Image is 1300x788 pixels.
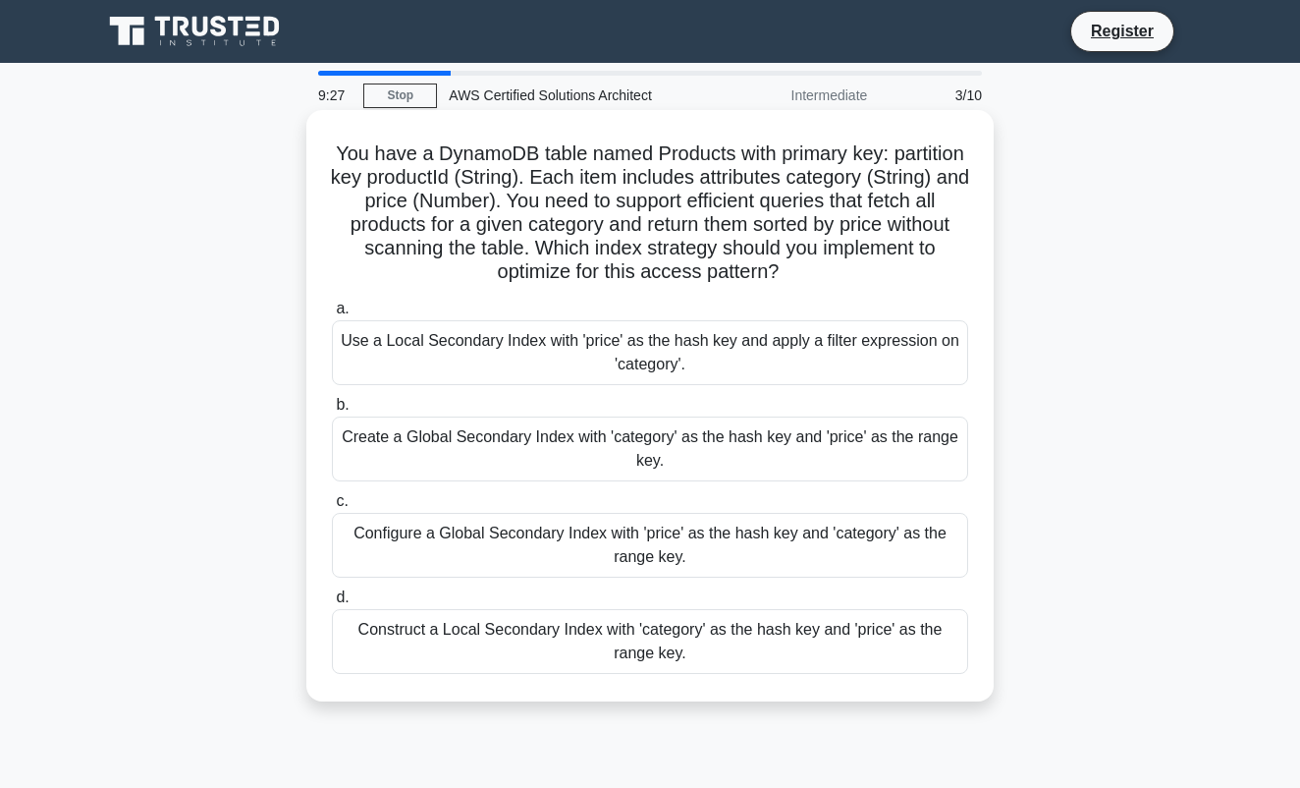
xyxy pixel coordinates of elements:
span: d. [336,589,349,605]
div: Create a Global Secondary Index with 'category' as the hash key and 'price' as the range key. [332,417,968,481]
div: Construct a Local Secondary Index with 'category' as the hash key and 'price' as the range key. [332,609,968,674]
div: 9:27 [306,76,363,115]
div: 3/10 [879,76,994,115]
div: Use a Local Secondary Index with 'price' as the hash key and apply a filter expression on 'catego... [332,320,968,385]
span: a. [336,300,349,316]
div: AWS Certified Solutions Architect [437,76,707,115]
div: Intermediate [707,76,879,115]
h5: You have a DynamoDB table named Products with primary key: partition key productId (String). Each... [330,141,970,285]
a: Stop [363,84,437,108]
a: Register [1079,19,1165,43]
span: b. [336,396,349,413]
span: c. [336,492,348,509]
div: Configure a Global Secondary Index with 'price' as the hash key and 'category' as the range key. [332,513,968,578]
